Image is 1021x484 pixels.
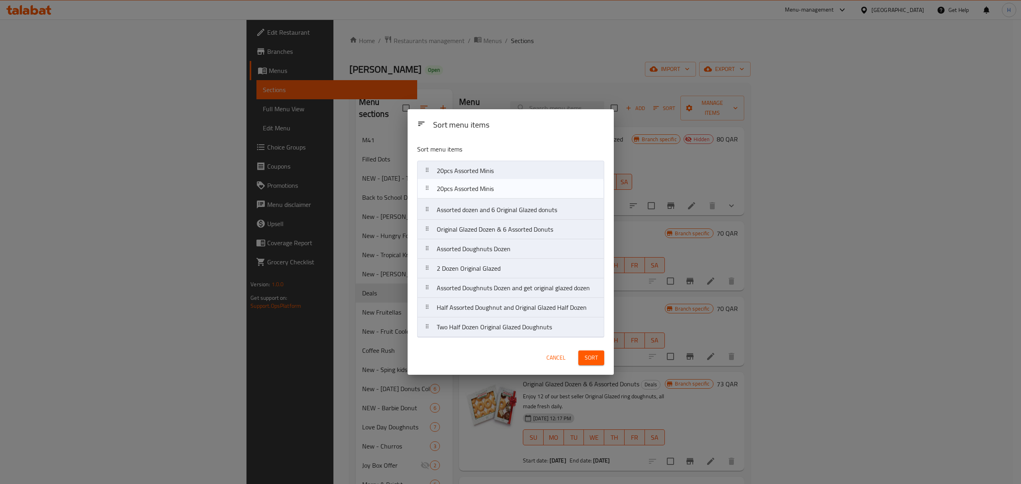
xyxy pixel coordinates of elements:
p: Sort menu items [417,144,566,154]
button: Sort [578,350,604,365]
span: Cancel [546,353,566,363]
button: Cancel [543,350,569,365]
div: Sort menu items [430,116,607,134]
span: Sort [585,353,598,363]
